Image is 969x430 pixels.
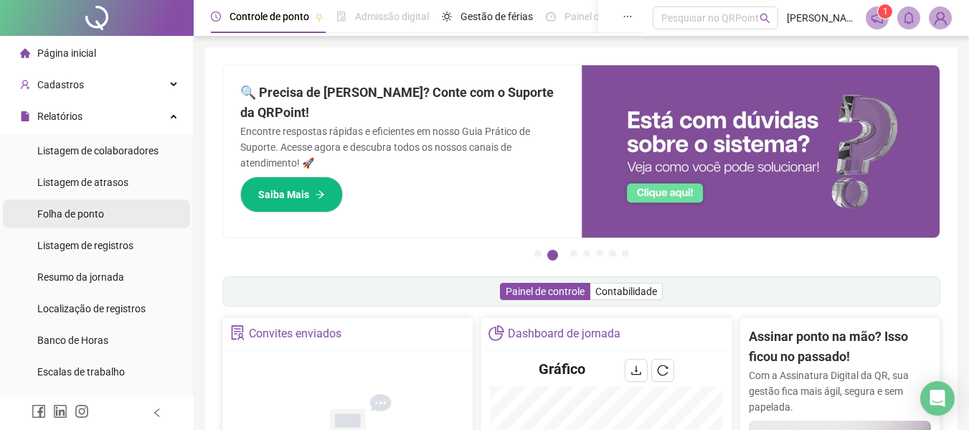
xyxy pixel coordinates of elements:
span: notification [871,11,884,24]
span: Localização de registros [37,303,146,314]
span: linkedin [53,404,67,419]
div: Open Intercom Messenger [920,381,955,416]
span: pushpin [315,13,323,22]
button: Saiba Mais [240,177,343,212]
h2: 🔍 Precisa de [PERSON_NAME]? Conte com o Suporte da QRPoint! [240,83,564,123]
button: 1 [534,250,542,257]
span: reload [657,365,668,376]
p: Com a Assinatura Digital da QR, sua gestão fica mais ágil, segura e sem papelada. [749,368,931,415]
span: facebook [32,404,46,419]
button: 7 [622,250,629,257]
img: 93279 [930,7,951,29]
sup: 1 [878,4,892,19]
span: Listagem de registros [37,240,133,251]
span: 1 [883,6,888,17]
span: Admissão digital [355,11,429,22]
button: 2 [547,250,558,261]
span: file [20,111,30,121]
span: Contabilidade [595,286,657,297]
span: file-done [336,11,346,22]
span: solution [230,325,245,340]
span: Página inicial [37,47,96,59]
span: arrow-right [315,190,325,200]
span: user-add [20,80,30,90]
span: Saiba Mais [258,187,309,202]
button: 5 [596,250,603,257]
h2: Assinar ponto na mão? Isso ficou no passado! [749,327,931,368]
button: 3 [570,250,577,257]
button: 4 [583,250,590,257]
span: Gestão de férias [460,11,533,22]
div: Dashboard de jornada [508,322,620,346]
span: ellipsis [623,11,633,22]
button: 6 [609,250,616,257]
span: Listagem de atrasos [37,177,128,188]
span: Folha de ponto [37,208,104,220]
span: Banco de Horas [37,335,108,346]
span: dashboard [546,11,556,22]
span: Controle de ponto [230,11,309,22]
h4: Gráfico [539,359,585,379]
span: Resumo da jornada [37,271,124,283]
span: bell [902,11,915,24]
span: Escalas de trabalho [37,366,125,378]
div: Convites enviados [249,322,341,346]
span: clock-circle [211,11,221,22]
span: Listagem de colaboradores [37,145,159,156]
span: Cadastros [37,79,84,90]
span: Relatórios [37,111,82,122]
span: sun [442,11,452,22]
span: Painel do DP [564,11,620,22]
p: Encontre respostas rápidas e eficientes em nosso Guia Prático de Suporte. Acesse agora e descubra... [240,123,564,171]
span: instagram [75,404,89,419]
span: search [760,13,770,24]
span: [PERSON_NAME] - Jan-Pro [787,10,857,26]
img: banner%2F0cf4e1f0-cb71-40ef-aa93-44bd3d4ee559.png [582,65,940,238]
span: left [152,408,162,418]
span: pie-chart [488,325,504,340]
span: home [20,48,30,58]
span: download [630,365,642,376]
span: Painel de controle [506,286,585,297]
